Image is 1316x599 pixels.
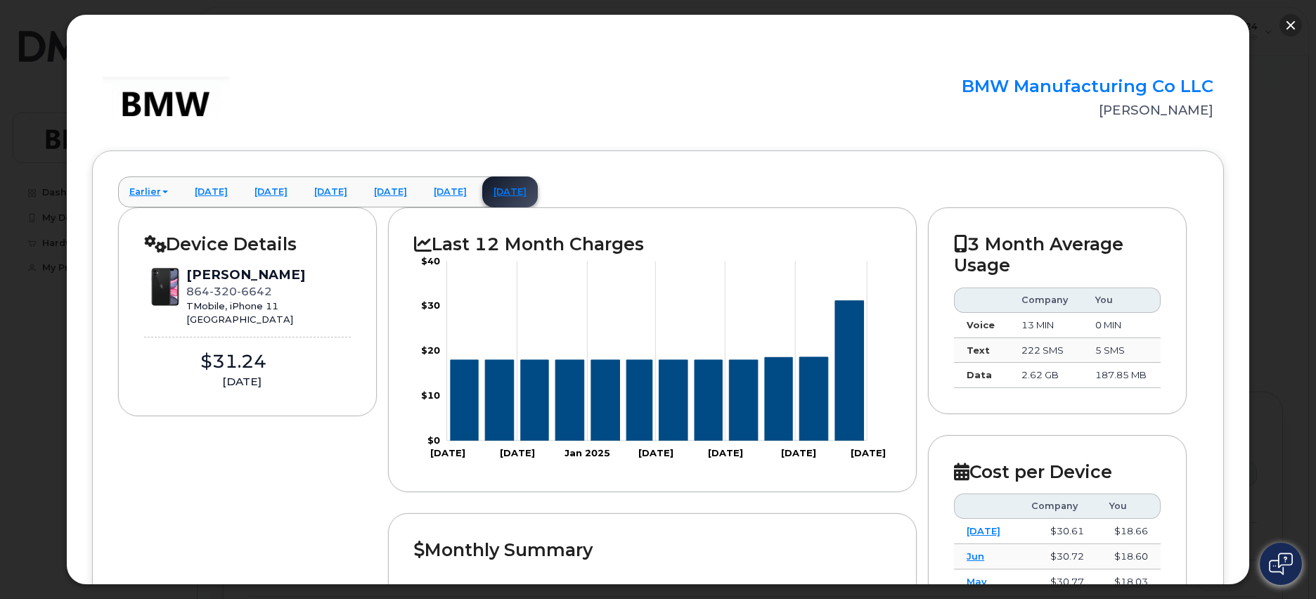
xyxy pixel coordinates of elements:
[437,584,867,599] h3: Rate Plan Charges
[1097,494,1161,519] th: You
[1019,544,1097,569] td: $30.72
[1019,494,1097,519] th: Company
[1269,553,1293,575] img: Open chat
[967,525,1000,536] a: [DATE]
[967,550,984,562] a: Jun
[414,539,891,560] h2: Monthly Summary
[967,576,987,587] a: May
[1097,519,1161,544] td: $18.66
[1019,569,1097,595] td: $30.77
[1019,519,1097,544] td: $30.61
[954,461,1161,482] h2: Cost per Device
[1097,569,1161,595] td: $18.03
[1097,544,1161,569] td: $18.60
